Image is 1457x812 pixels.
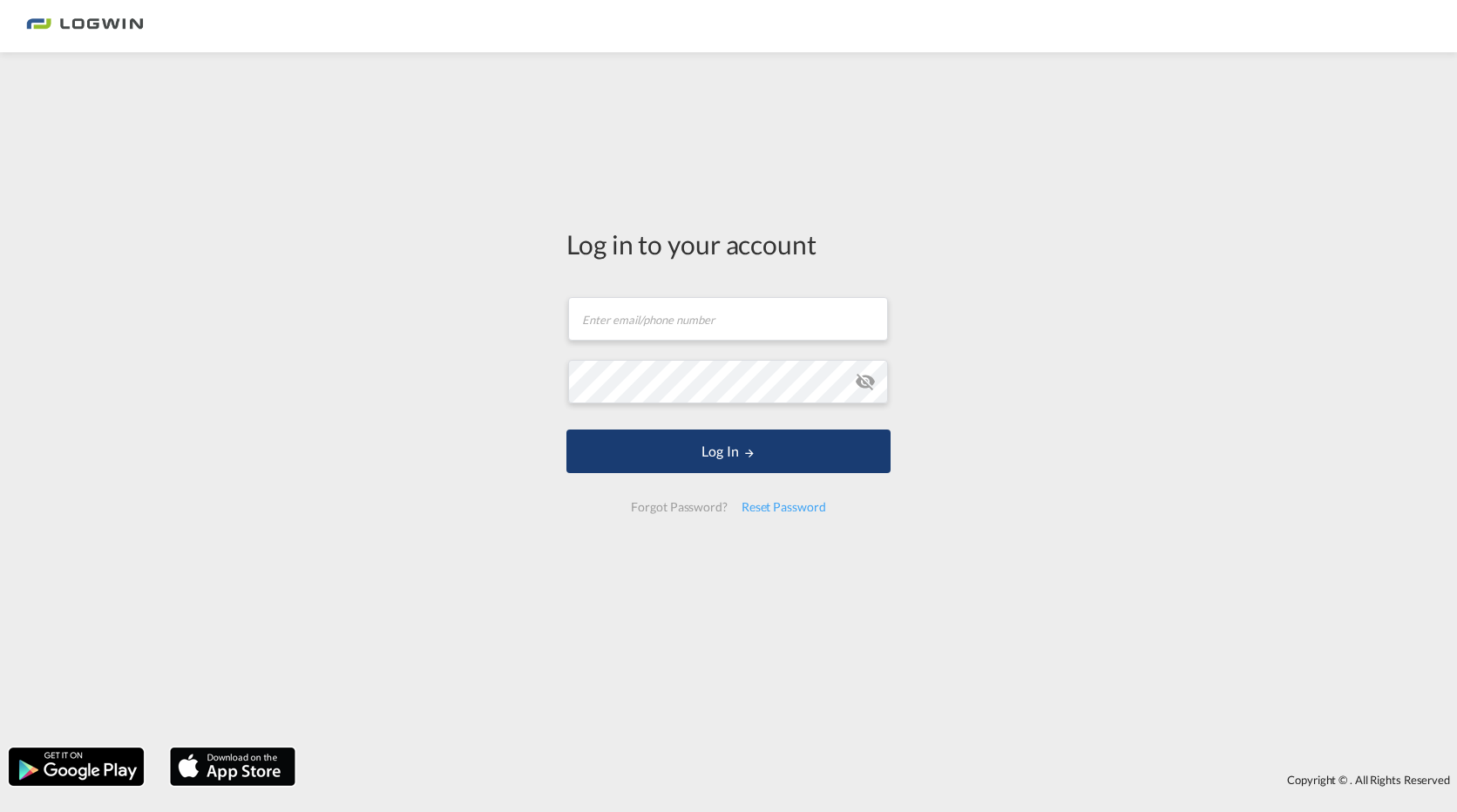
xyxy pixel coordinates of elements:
[566,430,891,473] button: LOGIN
[26,7,144,46] img: bc73a0e0d8c111efacd525e4c8ad7d32.png
[304,765,1457,795] div: Copyright © . All Rights Reserved
[168,746,297,788] img: apple.png
[566,226,891,262] div: Log in to your account
[735,491,833,523] div: Reset Password
[855,371,876,392] md-icon: icon-eye-off
[624,491,734,523] div: Forgot Password?
[568,297,888,341] input: Enter email/phone number
[7,746,146,788] img: google.png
